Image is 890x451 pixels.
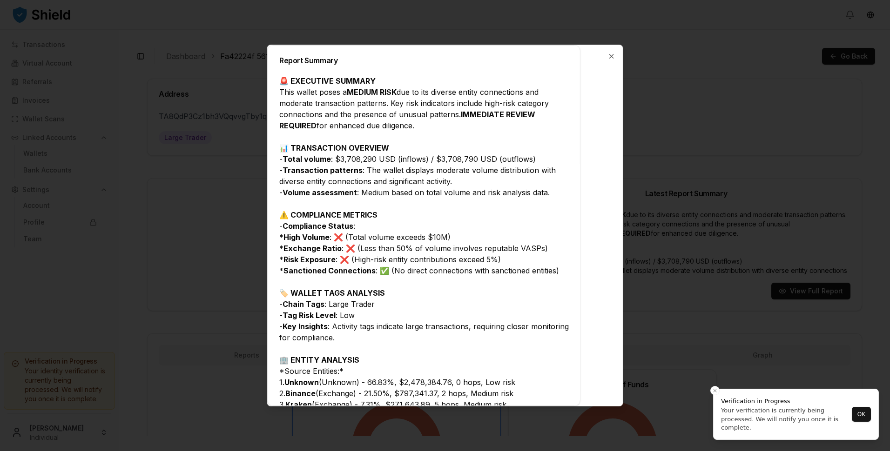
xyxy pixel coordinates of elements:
[283,166,363,175] strong: Transaction patterns
[284,378,319,387] strong: Unknown
[283,299,324,309] strong: Chain Tags
[279,143,389,153] strong: 📊 TRANSACTION OVERVIEW
[283,255,336,264] strong: Risk Exposure
[283,188,357,197] strong: Volume assessment
[279,57,569,64] div: Report Summary
[279,355,359,365] strong: 🏢 ENTITY ANALYSIS
[283,221,353,231] strong: Compliance Status
[283,266,376,275] strong: Sanctioned Connections
[285,400,312,409] strong: Kraken
[279,210,378,219] strong: ⚠️ COMPLIANCE METRICS
[279,288,385,298] strong: 🏷️ WALLET TAGS ANALYSIS
[347,87,397,97] strong: MEDIUM RISK
[279,76,376,86] strong: 🚨 EXECUTIVE SUMMARY
[283,311,336,320] strong: Tag Risk Level
[283,322,328,331] strong: Key Insights
[285,389,316,398] strong: Binance
[283,154,331,164] strong: Total volume
[279,110,535,130] strong: IMMEDIATE REVIEW REQUIRED
[283,232,330,242] strong: High Volume
[283,244,342,253] strong: Exchange Ratio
